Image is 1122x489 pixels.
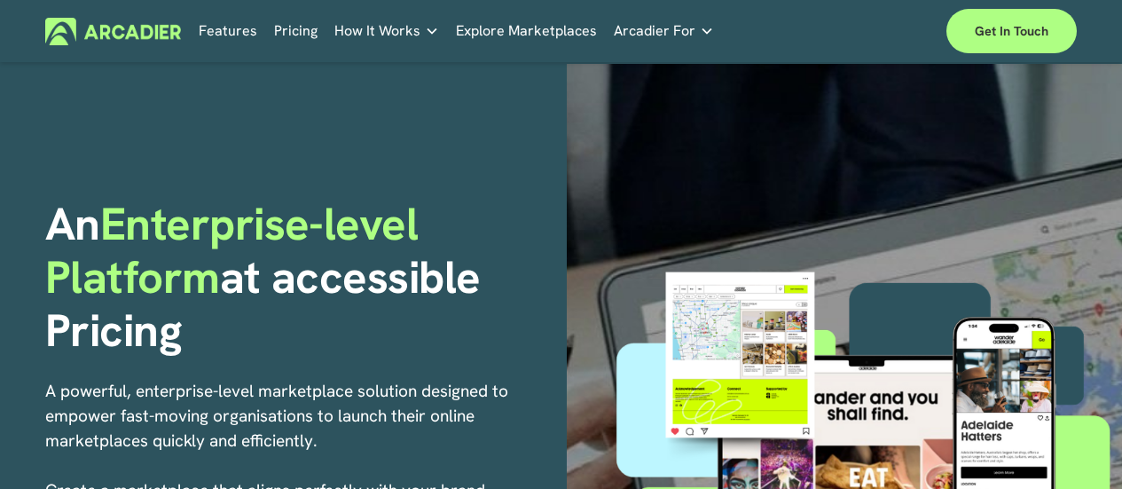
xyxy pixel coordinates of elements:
[1033,404,1122,489] iframe: Chat Widget
[1033,404,1122,489] div: Widget de chat
[274,18,318,45] a: Pricing
[45,18,181,45] img: Arcadier
[45,194,429,306] span: Enterprise-level Platform
[334,19,420,43] span: How It Works
[199,18,257,45] a: Features
[614,18,714,45] a: folder dropdown
[334,18,439,45] a: folder dropdown
[614,19,695,43] span: Arcadier For
[946,9,1077,53] a: Get in touch
[456,18,597,45] a: Explore Marketplaces
[45,197,555,357] h1: An at accessible Pricing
